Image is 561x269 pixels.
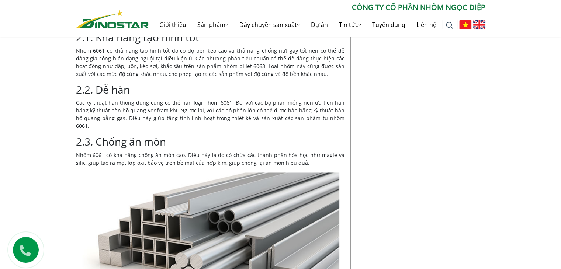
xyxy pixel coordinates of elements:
[473,20,485,29] img: English
[76,10,149,28] img: Nhôm Dinostar
[192,13,234,36] a: Sản phẩm
[76,31,344,44] h3: 2.1. Khả năng tạo hình tốt
[76,151,344,167] p: Nhôm 6061 có khả năng chống ăn mòn cao. Điều này là do có chứa các thành phần hóa học như magie v...
[305,13,333,36] a: Dự án
[411,13,442,36] a: Liên hệ
[459,20,471,29] img: Tiếng Việt
[76,136,344,148] h3: 2.3. Chống ăn mòn
[76,84,344,96] h3: 2.2. Dễ hàn
[149,2,485,13] p: CÔNG TY CỔ PHẦN NHÔM NGỌC DIỆP
[154,13,192,36] a: Giới thiệu
[446,22,453,29] img: search
[367,13,411,36] a: Tuyển dụng
[76,47,344,78] p: Nhôm 6061 có khả năng tạo hình tốt do có độ bền kéo cao và khả năng chống nứt gãy tốt nên có thể ...
[76,99,344,130] p: Các kỹ thuật hàn thông dụng cũng có thể hàn loại nhôm 6061. Đối với các bộ phận mỏng nên ưu tiên ...
[333,13,367,36] a: Tin tức
[234,13,305,36] a: Dây chuyền sản xuất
